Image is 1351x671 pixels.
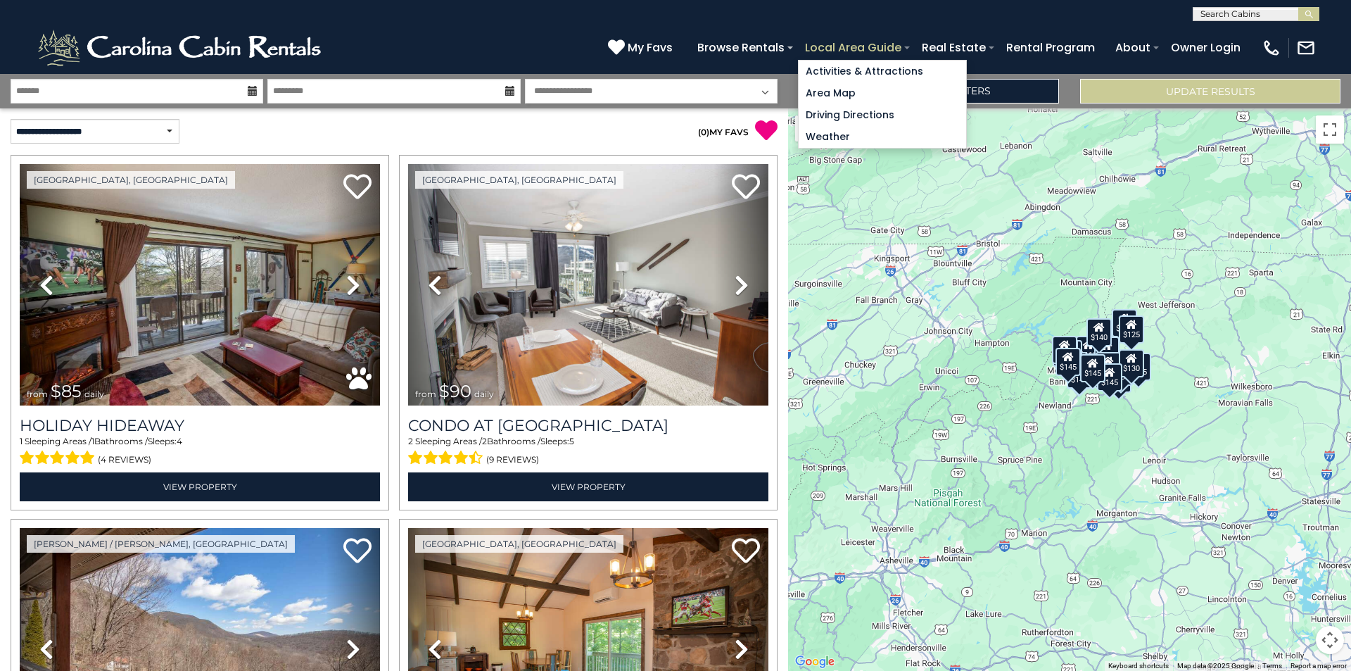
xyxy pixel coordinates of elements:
[792,653,838,671] a: Open this area in Google Maps (opens a new window)
[792,653,838,671] img: Google
[1106,364,1131,392] div: $125
[408,436,413,446] span: 2
[27,389,48,399] span: from
[27,171,235,189] a: [GEOGRAPHIC_DATA], [GEOGRAPHIC_DATA]
[698,127,749,137] a: (0)MY FAVS
[1119,315,1144,344] div: $125
[701,127,706,137] span: 0
[999,35,1102,60] a: Rental Program
[439,381,471,401] span: $90
[408,435,768,469] div: Sleeping Areas / Bathrooms / Sleeps:
[408,416,768,435] a: Condo at [GEOGRAPHIC_DATA]
[1119,349,1144,377] div: $130
[415,389,436,399] span: from
[1177,662,1254,670] span: Map data ©2025 Google
[628,39,673,56] span: My Favs
[569,436,574,446] span: 5
[20,416,380,435] a: Holiday Hideaway
[732,537,760,567] a: Add to favorites
[799,104,966,126] a: Driving Directions
[343,173,372,203] a: Add to favorites
[51,381,82,401] span: $85
[1067,361,1092,389] div: $140
[915,35,993,60] a: Real Estate
[486,451,539,469] span: (9 reviews)
[20,435,380,469] div: Sleeping Areas / Bathrooms / Sleeps:
[1262,662,1282,670] a: Terms
[1096,352,1121,380] div: $140
[84,389,104,399] span: daily
[798,35,908,60] a: Local Area Guide
[1126,353,1151,381] div: $115
[1316,626,1344,654] button: Map camera controls
[343,537,372,567] a: Add to favorites
[35,27,327,69] img: White-1-2.png
[415,535,623,553] a: [GEOGRAPHIC_DATA], [GEOGRAPHIC_DATA]
[1296,38,1316,58] img: mail-regular-white.png
[177,436,182,446] span: 4
[1112,309,1137,337] div: $110
[1067,360,1092,389] div: $140
[20,436,23,446] span: 1
[608,39,676,57] a: My Favs
[27,535,295,553] a: [PERSON_NAME] / [PERSON_NAME], [GEOGRAPHIC_DATA]
[1076,336,1101,364] div: $115
[1108,35,1157,60] a: About
[732,173,760,203] a: Add to favorites
[408,164,768,406] img: thumbnail_163280808.jpeg
[1262,38,1281,58] img: phone-regular-white.png
[1080,79,1340,104] button: Update Results
[1086,318,1112,346] div: $140
[1052,335,1077,363] div: $125
[20,164,380,406] img: thumbnail_163267576.jpeg
[98,451,151,469] span: (4 reviews)
[1316,115,1344,144] button: Toggle fullscreen view
[408,416,768,435] h3: Condo at Pinnacle Inn Resort
[799,126,966,148] a: Weather
[1290,662,1347,670] a: Report a map error
[1097,363,1122,391] div: $145
[799,61,966,82] a: Activities & Attractions
[1108,661,1169,671] button: Keyboard shortcuts
[91,436,94,446] span: 1
[795,115,844,142] button: Change map style
[408,472,768,501] a: View Property
[415,171,623,189] a: [GEOGRAPHIC_DATA], [GEOGRAPHIC_DATA]
[1055,347,1081,375] div: $145
[482,436,487,446] span: 2
[474,389,494,399] span: daily
[690,35,792,60] a: Browse Rentals
[698,127,709,137] span: ( )
[20,472,380,501] a: View Property
[1094,337,1120,365] div: $135
[1080,354,1105,382] div: $145
[799,82,966,104] a: Area Map
[1164,35,1248,60] a: Owner Login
